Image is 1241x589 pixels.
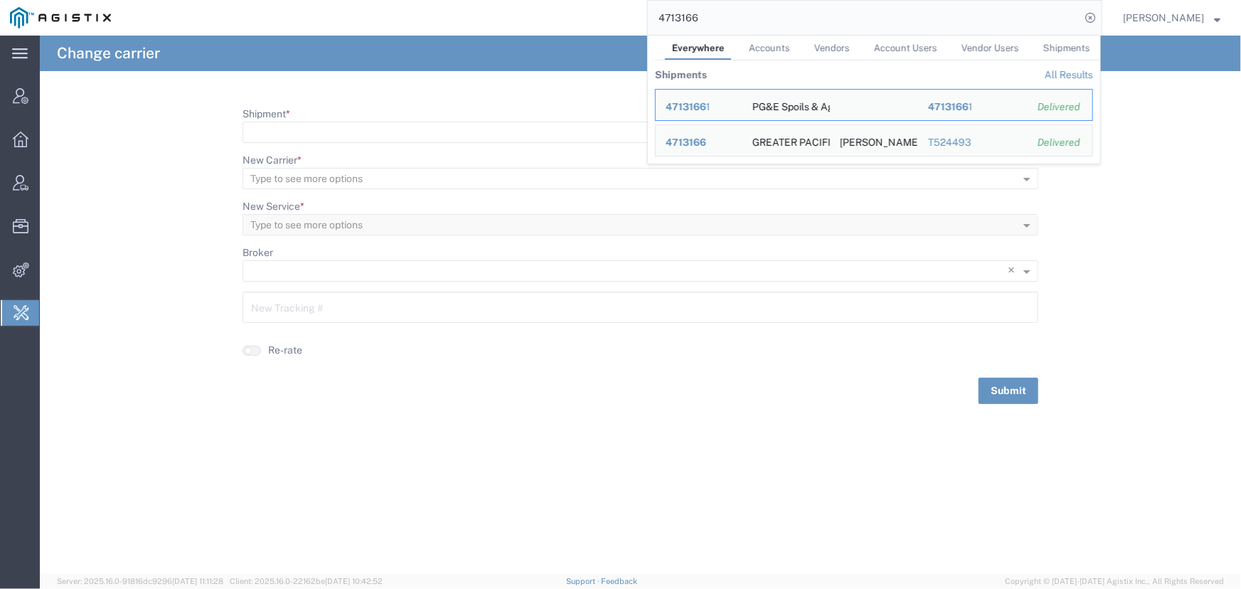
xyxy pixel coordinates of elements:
[666,100,733,115] div: 47131661
[928,135,1018,150] div: T524493
[57,36,160,71] h4: Change carrier
[1123,10,1204,26] span: Jenneffer Jahraus
[979,378,1038,404] button: Submit
[602,577,638,585] a: Feedback
[874,43,937,53] span: Account Users
[840,125,907,156] div: LAMB-WESTON
[928,100,1018,115] div: 47131661
[666,101,706,112] span: 4713166
[749,43,790,53] span: Accounts
[1038,100,1082,115] div: Delivered
[268,343,302,358] label: Re-rate
[666,135,733,150] div: 4713166
[1038,135,1082,150] div: Delivered
[752,90,820,120] div: PG&E Spoils & Aggregates
[752,125,820,156] div: GREATER PACIFIC COLD STORAGE Warden
[648,1,1080,35] input: Search for shipment number, reference number
[10,7,111,28] img: logo
[666,137,706,148] span: 4713166
[250,214,363,235] div: Type to see more options
[566,577,602,585] a: Support
[172,577,223,585] span: [DATE] 11:11:28
[57,577,223,585] span: Server: 2025.16.0-91816dc9296
[325,577,383,585] span: [DATE] 10:42:52
[243,107,290,122] label: Shipment
[928,101,969,112] span: 4713166
[243,153,302,168] label: New Carrier
[655,60,1100,164] table: Search Results
[814,43,850,53] span: Vendors
[655,60,707,89] th: Shipments
[1122,9,1221,26] button: [PERSON_NAME]
[243,199,304,214] label: New Service
[1043,43,1090,53] span: Shipments
[962,43,1019,53] span: Vendor Users
[672,43,725,53] span: Everywhere
[1008,260,1020,282] span: Clear all
[230,577,383,585] span: Client: 2025.16.0-22162be
[1005,575,1224,588] span: Copyright © [DATE]-[DATE] Agistix Inc., All Rights Reserved
[243,245,273,260] label: Broker
[1045,69,1093,80] a: View all shipments found by criterion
